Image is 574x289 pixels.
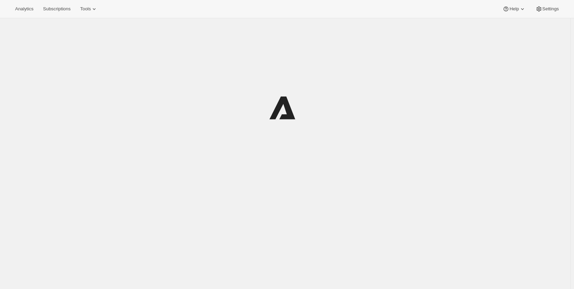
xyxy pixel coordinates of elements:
button: Subscriptions [39,4,75,14]
span: Analytics [15,6,33,12]
button: Help [498,4,530,14]
button: Settings [531,4,563,14]
span: Help [509,6,519,12]
button: Analytics [11,4,37,14]
span: Subscriptions [43,6,70,12]
span: Tools [80,6,91,12]
span: Settings [542,6,559,12]
button: Tools [76,4,102,14]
